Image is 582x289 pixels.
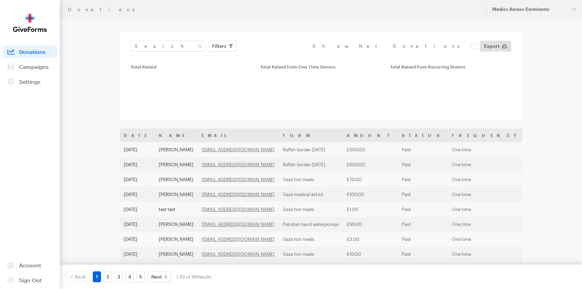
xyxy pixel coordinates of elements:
td: [DATE] [120,247,155,262]
span: Filters [212,42,226,50]
th: Form [279,129,343,142]
span: Results [197,274,211,280]
td: Paid [398,142,448,157]
td: Gaza hot meals [279,202,343,217]
td: One time [448,157,526,172]
a: [EMAIL_ADDRESS][DOMAIN_NAME] [202,207,275,212]
span: Account [19,262,41,268]
td: One time [448,187,526,202]
a: Account [3,259,57,271]
th: Date [120,129,155,142]
td: £100.00 [343,187,398,202]
td: [PERSON_NAME] [155,232,198,247]
td: [PERSON_NAME] [155,217,198,232]
a: 3 [115,271,123,282]
th: Status [398,129,448,142]
td: £10.00 [343,247,398,262]
td: Paid [398,247,448,262]
td: Paid [398,262,448,276]
td: £500.00 [343,157,398,172]
td: Paid [398,157,448,172]
td: Paid [398,217,448,232]
td: Gaza hot meals [279,232,343,247]
span: Campaigns [19,63,49,70]
a: Donations [3,46,57,58]
td: [DATE] [120,202,155,217]
th: Email [198,129,279,142]
td: One time [448,142,526,157]
span: Next [151,273,162,281]
td: Pakistan hand waterpumps [279,217,343,232]
button: Medics Across Continents [487,3,582,16]
td: Paid [398,187,448,202]
span: Export [484,42,499,50]
td: [DATE] [120,217,155,232]
a: [EMAIL_ADDRESS][DOMAIN_NAME] [202,221,275,227]
a: [EMAIL_ADDRESS][DOMAIN_NAME] [202,177,275,182]
td: £50.00 [343,262,398,276]
td: £1.00 [343,202,398,217]
a: [EMAIL_ADDRESS][DOMAIN_NAME] [202,236,275,242]
div: Medics Across Continents [492,6,566,12]
input: Search Name & Email [131,41,205,52]
th: Name [155,129,198,142]
td: Raffah border [DATE] [279,157,343,172]
a: 4 [125,271,134,282]
td: Paid [398,172,448,187]
span: Sign Out [19,277,42,283]
td: £500.00 [343,142,398,157]
a: [EMAIL_ADDRESS][DOMAIN_NAME] [202,147,275,152]
td: Raffah border [DATE] [279,142,343,157]
a: 5 [136,271,144,282]
td: £99.00 [343,217,398,232]
div: Total Raised [131,64,252,70]
td: [DATE] [120,262,155,276]
td: [DATE] [120,232,155,247]
a: [EMAIL_ADDRESS][DOMAIN_NAME] [202,192,275,197]
td: [PERSON_NAME] [155,157,198,172]
td: [PERSON_NAME] [155,172,198,187]
td: test test [155,202,198,217]
td: Gaza medical aid kit [279,187,343,202]
th: Amount [343,129,398,142]
span: Settings [19,78,40,85]
a: Export [480,41,511,52]
a: Sign Out [3,274,57,286]
td: £70.00 [343,172,398,187]
td: Gaza hot meals [279,172,343,187]
div: 1-20 of 98 [176,271,211,282]
td: One time [448,262,526,276]
td: One time [448,172,526,187]
td: [DATE] [120,172,155,187]
td: One time [448,247,526,262]
td: Paid [398,202,448,217]
a: Settings [3,76,57,88]
img: GiveForms [13,14,47,32]
td: Gaza hot meals [279,247,343,262]
td: Gaza hot meals [279,262,343,276]
td: [DATE] [120,142,155,157]
th: Frequency [448,129,526,142]
td: One time [448,232,526,247]
td: Paid [398,232,448,247]
td: [PERSON_NAME] [155,142,198,157]
a: [EMAIL_ADDRESS][DOMAIN_NAME] [202,162,275,167]
td: One time [448,202,526,217]
span: Donations [19,49,46,55]
td: £3.00 [343,232,398,247]
td: One time [448,217,526,232]
a: [EMAIL_ADDRESS][DOMAIN_NAME] [202,251,275,257]
td: [PERSON_NAME] [155,262,198,276]
a: 2 [104,271,112,282]
button: Filters [208,41,237,52]
td: [DATE] [120,187,155,202]
div: Total Raised from One Time Donors [260,64,381,70]
td: [PERSON_NAME] [155,247,198,262]
td: [DATE] [120,157,155,172]
div: Total Raised from Recurring Donors [390,64,511,70]
a: Campaigns [3,61,57,73]
a: Next [147,271,171,282]
td: [PERSON_NAME] [155,187,198,202]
